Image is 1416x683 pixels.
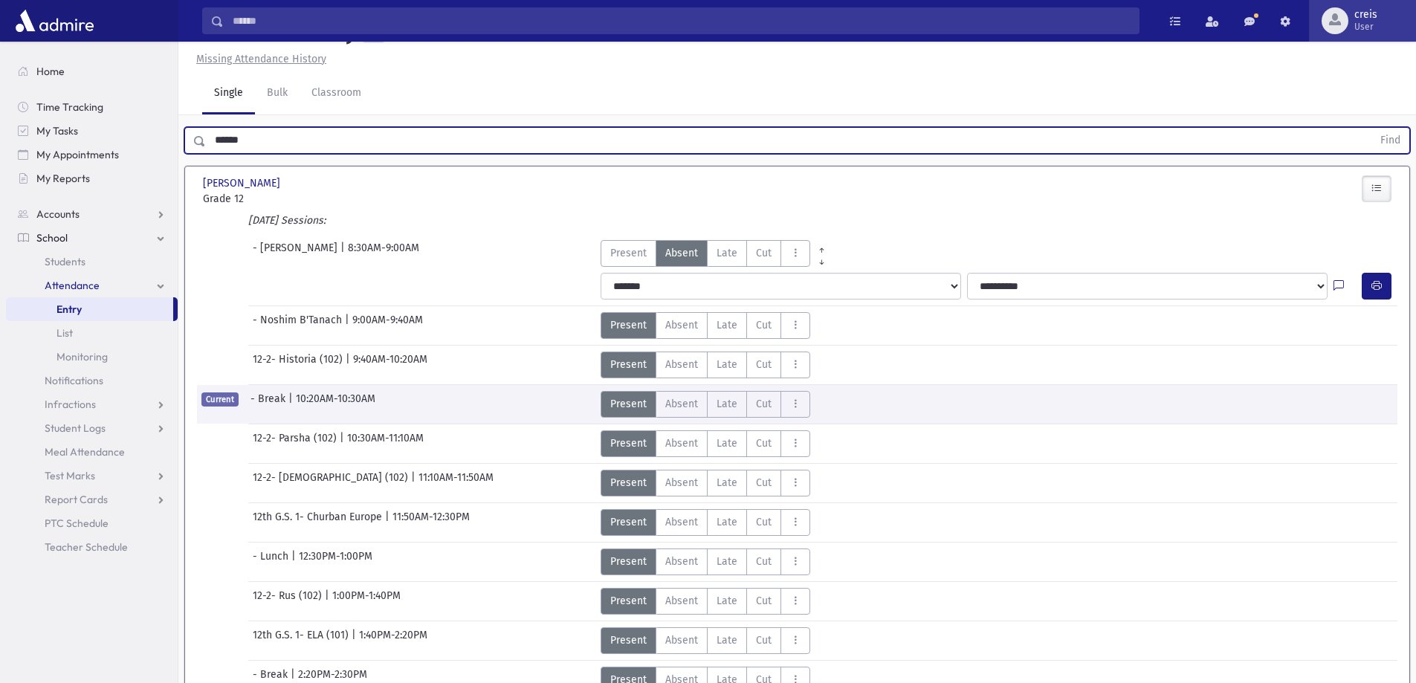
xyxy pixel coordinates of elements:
[665,245,698,261] span: Absent
[6,143,178,166] a: My Appointments
[6,119,178,143] a: My Tasks
[201,392,239,407] span: Current
[601,588,810,615] div: AttTypes
[248,214,326,227] i: [DATE] Sessions:
[756,245,772,261] span: Cut
[610,357,647,372] span: Present
[717,396,737,412] span: Late
[253,509,385,536] span: 12th G.S. 1- Churban Europe
[6,226,178,250] a: School
[203,175,283,191] span: [PERSON_NAME]
[36,231,68,245] span: School
[45,398,96,411] span: Infractions
[610,396,647,412] span: Present
[6,95,178,119] a: Time Tracking
[6,369,178,392] a: Notifications
[1354,21,1377,33] span: User
[345,312,352,339] span: |
[36,148,119,161] span: My Appointments
[610,593,647,609] span: Present
[45,493,108,506] span: Report Cards
[36,100,103,114] span: Time Tracking
[36,207,80,221] span: Accounts
[756,475,772,491] span: Cut
[610,436,647,451] span: Present
[717,317,737,333] span: Late
[56,326,73,340] span: List
[36,124,78,137] span: My Tasks
[665,317,698,333] span: Absent
[810,240,833,252] a: All Prior
[717,245,737,261] span: Late
[756,317,772,333] span: Cut
[6,392,178,416] a: Infractions
[6,321,178,345] a: List
[250,391,288,418] span: - Break
[717,632,737,648] span: Late
[610,554,647,569] span: Present
[12,6,97,36] img: AdmirePro
[756,436,772,451] span: Cut
[601,240,833,267] div: AttTypes
[665,436,698,451] span: Absent
[45,469,95,482] span: Test Marks
[6,440,178,464] a: Meal Attendance
[411,470,418,496] span: |
[253,312,345,339] span: - Noshim B'Tanach
[288,391,296,418] span: |
[756,554,772,569] span: Cut
[6,511,178,535] a: PTC Schedule
[6,535,178,559] a: Teacher Schedule
[601,430,810,457] div: AttTypes
[6,59,178,83] a: Home
[253,240,340,267] span: - [PERSON_NAME]
[1371,128,1409,153] button: Find
[717,593,737,609] span: Late
[6,202,178,226] a: Accounts
[756,357,772,372] span: Cut
[392,509,470,536] span: 11:50AM-12:30PM
[601,352,810,378] div: AttTypes
[224,7,1139,34] input: Search
[340,240,348,267] span: |
[601,312,810,339] div: AttTypes
[6,416,178,440] a: Student Logs
[601,470,810,496] div: AttTypes
[665,514,698,530] span: Absent
[6,345,178,369] a: Monitoring
[36,172,90,185] span: My Reports
[601,548,810,575] div: AttTypes
[601,627,810,654] div: AttTypes
[665,593,698,609] span: Absent
[56,302,82,316] span: Entry
[717,514,737,530] span: Late
[6,297,173,321] a: Entry
[601,391,810,418] div: AttTypes
[348,240,419,267] span: 8:30AM-9:00AM
[665,632,698,648] span: Absent
[665,475,698,491] span: Absent
[756,396,772,412] span: Cut
[253,352,346,378] span: 12-2- Historia (102)
[717,357,737,372] span: Late
[253,548,291,575] span: - Lunch
[296,391,375,418] span: 10:20AM-10:30AM
[665,357,698,372] span: Absent
[717,475,737,491] span: Late
[756,593,772,609] span: Cut
[45,255,85,268] span: Students
[45,279,100,292] span: Attendance
[332,588,401,615] span: 1:00PM-1:40PM
[6,166,178,190] a: My Reports
[359,627,427,654] span: 1:40PM-2:20PM
[253,588,325,615] span: 12-2- Rus (102)
[352,312,423,339] span: 9:00AM-9:40AM
[610,514,647,530] span: Present
[601,509,810,536] div: AttTypes
[756,632,772,648] span: Cut
[610,317,647,333] span: Present
[45,374,103,387] span: Notifications
[325,588,332,615] span: |
[300,73,373,114] a: Classroom
[717,436,737,451] span: Late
